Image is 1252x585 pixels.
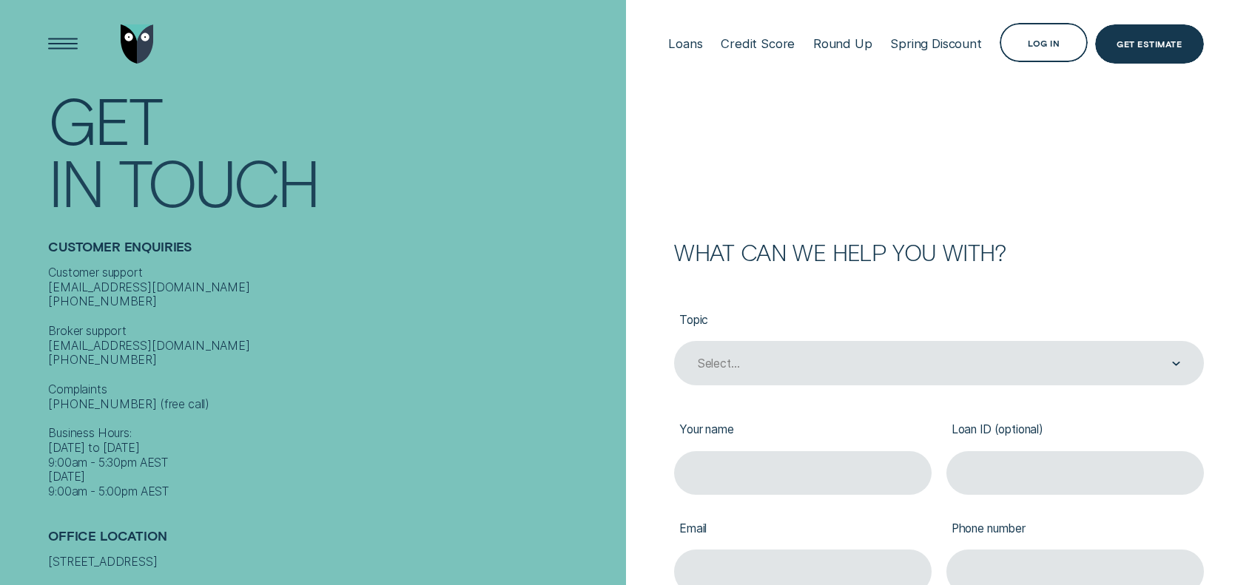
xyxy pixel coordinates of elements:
label: Phone number [946,510,1204,550]
div: In [48,151,103,212]
img: Wisr [121,24,153,64]
label: Email [674,510,932,550]
h2: Customer Enquiries [48,239,619,265]
div: Loans [668,36,702,51]
button: Log in [1000,23,1088,62]
button: Open Menu [43,24,82,64]
div: [STREET_ADDRESS] [48,555,619,569]
h2: Office Location [48,528,619,554]
div: Customer support [EMAIL_ADDRESS][DOMAIN_NAME] [PHONE_NUMBER] Broker support [EMAIL_ADDRESS][DOMAI... [48,266,619,499]
label: Your name [674,410,932,451]
a: Get Estimate [1095,24,1204,64]
div: Credit Score [721,36,795,51]
div: Round Up [813,36,872,51]
h2: What can we help you with? [674,241,1204,263]
div: Get [48,88,161,149]
div: Touch [118,151,318,212]
div: Select... [698,356,740,371]
label: Loan ID (optional) [946,410,1204,451]
label: Topic [674,301,1204,342]
h1: Get In Touch [48,88,619,210]
div: Spring Discount [890,36,981,51]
